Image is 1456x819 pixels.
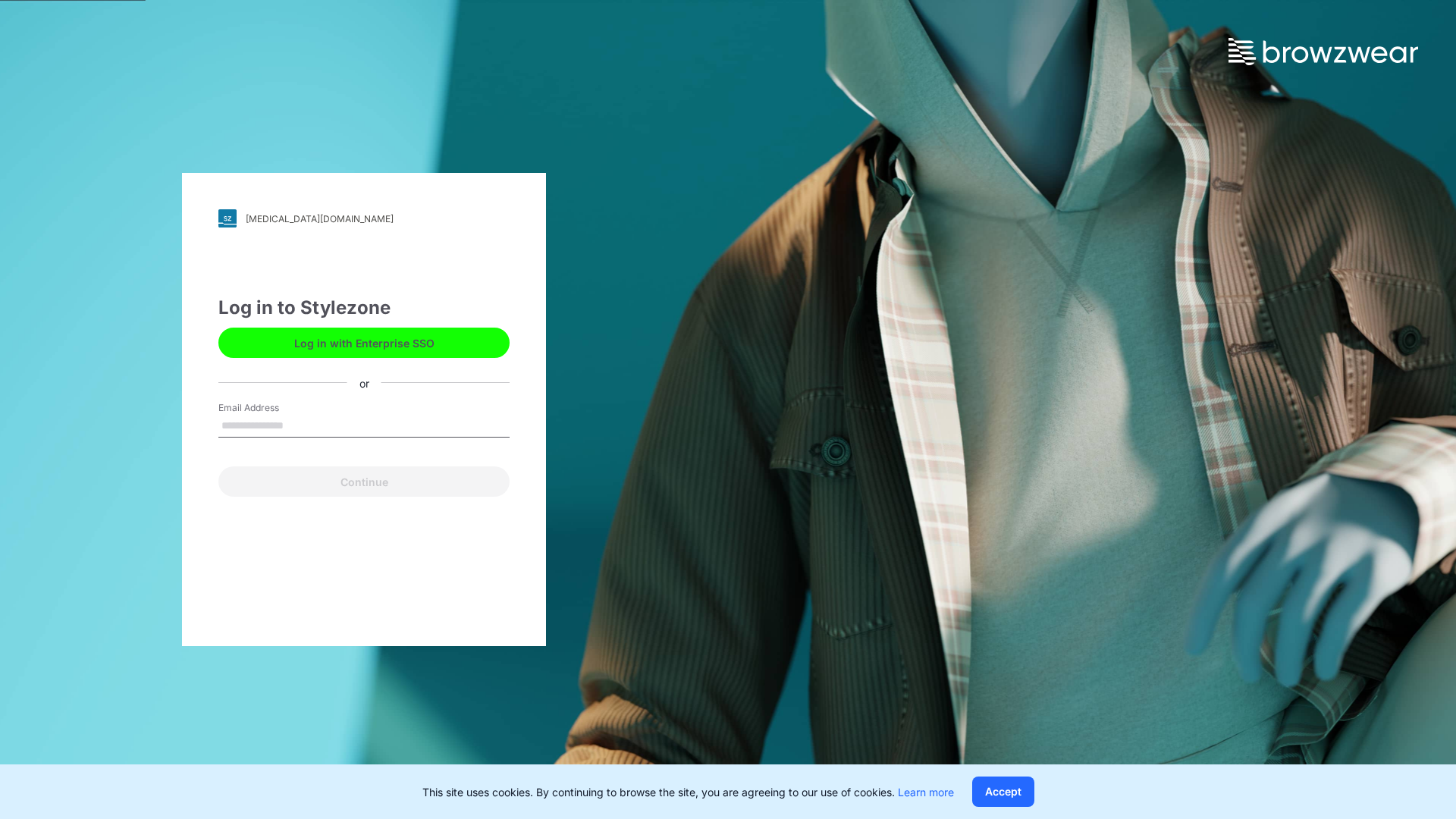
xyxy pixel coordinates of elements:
[218,209,510,227] a: [MEDICAL_DATA][DOMAIN_NAME]
[218,294,510,322] div: Log in to Stylezone
[347,375,381,391] div: or
[972,777,1034,807] button: Accept
[218,328,510,358] button: Log in with Enterprise SSO
[422,784,954,800] p: This site uses cookies. By continuing to browse the site, you are agreeing to our use of cookies.
[218,209,237,227] img: svg+xml;base64,PHN2ZyB3aWR0aD0iMjgiIGhlaWdodD0iMjgiIHZpZXdCb3g9IjAgMCAyOCAyOCIgZmlsbD0ibm9uZSIgeG...
[246,213,394,224] div: [MEDICAL_DATA][DOMAIN_NAME]
[898,786,954,799] a: Learn more
[1228,38,1418,65] img: browzwear-logo.73288ffb.svg
[218,401,325,415] label: Email Address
